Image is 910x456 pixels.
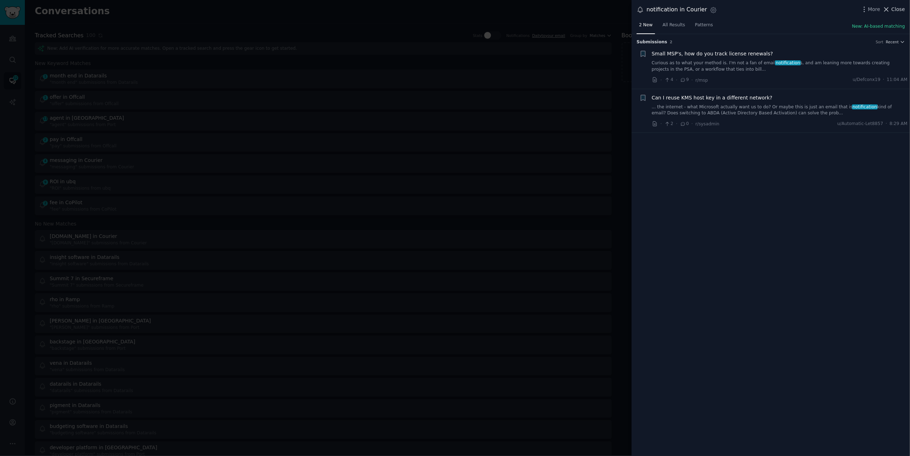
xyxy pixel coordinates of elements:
[652,50,773,58] a: Small MSP's, how do you track license renewals?
[886,39,899,44] span: Recent
[664,121,673,127] span: 2
[892,6,905,13] span: Close
[680,77,689,83] span: 9
[852,104,878,109] span: notification
[853,77,881,83] span: u/Defconx19
[639,22,653,28] span: 2 New
[652,60,908,72] a: Curious as to what your method is. I'm not a fan of emailnotifications, and am leaning more towar...
[676,120,677,127] span: ·
[852,23,905,30] button: New: AI-based matching
[876,39,884,44] div: Sort
[861,6,881,13] button: More
[837,121,883,127] span: u/Automatic-Let8857
[652,94,773,102] a: Can I reuse KMS host key in a different network?
[886,39,905,44] button: Recent
[775,60,801,65] span: notification
[868,6,881,13] span: More
[660,120,662,127] span: ·
[676,76,677,84] span: ·
[664,77,673,83] span: 4
[637,20,655,34] a: 2 New
[680,121,689,127] span: 0
[652,104,908,116] a: ... the internet - what Microsoft actually want us to do? Or maybe this is just an email that isn...
[647,5,707,14] div: notification in Courier
[660,76,662,84] span: ·
[883,77,884,83] span: ·
[693,20,715,34] a: Patterns
[670,40,672,44] span: 2
[692,120,693,127] span: ·
[696,78,708,83] span: r/msp
[886,121,887,127] span: ·
[660,20,687,34] a: All Results
[637,39,667,45] span: Submission s
[663,22,685,28] span: All Results
[890,121,908,127] span: 8:29 AM
[887,77,908,83] span: 11:04 AM
[696,121,720,126] span: r/sysadmin
[695,22,713,28] span: Patterns
[692,76,693,84] span: ·
[883,6,905,13] button: Close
